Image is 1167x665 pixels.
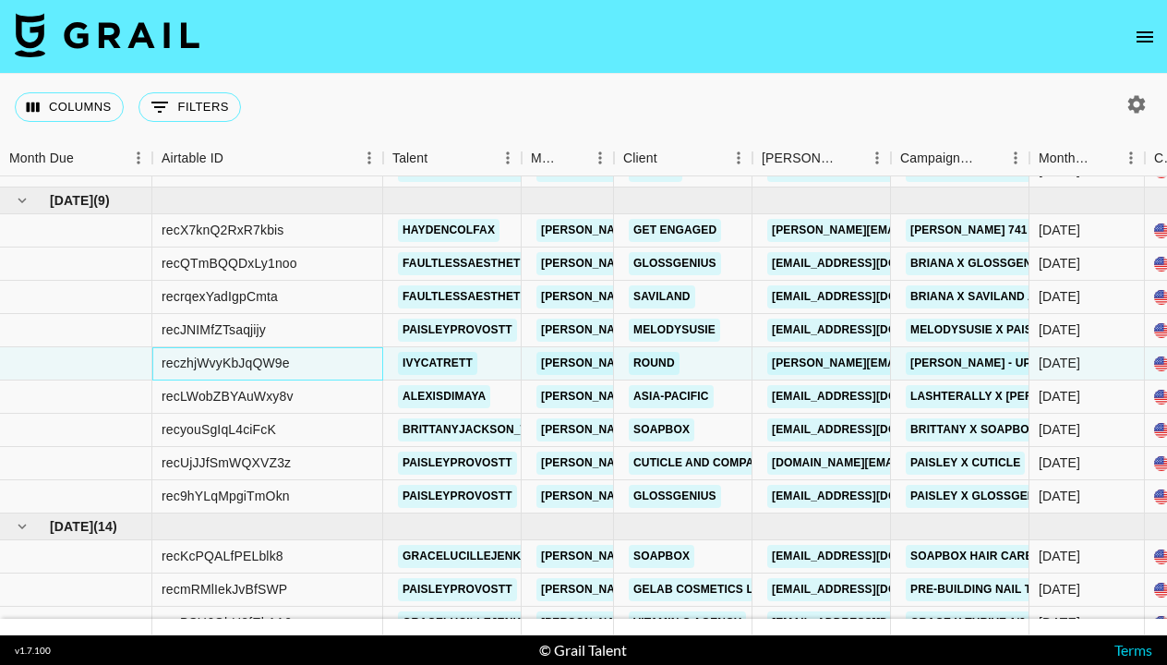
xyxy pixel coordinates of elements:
a: [EMAIL_ADDRESS][DOMAIN_NAME] [767,611,974,635]
div: recKcPQALfPELblk8 [162,547,283,565]
a: [PERSON_NAME] 741 Whiote Noise [906,219,1119,242]
a: MelodySusie [629,319,720,342]
button: Sort [223,145,249,171]
div: Month Due [1039,140,1091,176]
a: Paisley x Cuticle [906,452,1025,475]
a: paisleyprovostt [398,578,517,601]
div: recLWobZBYAuWxy8v [162,387,294,405]
button: hide children [9,187,35,213]
a: gracelucillejenkins [398,545,545,568]
span: [DATE] [50,517,93,536]
div: Jul '25 [1039,387,1080,405]
a: GlossGenius [629,252,721,275]
div: Aug '25 [1039,580,1080,598]
div: Jul '25 [1039,287,1080,306]
button: Menu [1117,144,1145,172]
a: Pre-Building Nail Tips [906,578,1054,601]
div: Campaign (Type) [891,140,1029,176]
a: [PERSON_NAME][EMAIL_ADDRESS][DOMAIN_NAME] [767,219,1068,242]
a: [PERSON_NAME][EMAIL_ADDRESS][PERSON_NAME][DOMAIN_NAME] [536,252,932,275]
a: [EMAIL_ADDRESS][DOMAIN_NAME] [767,578,974,601]
a: alexisdimaya [398,385,490,408]
div: reczhjWvyKbJqQW9e [162,354,290,372]
button: Sort [427,145,453,171]
a: [PERSON_NAME][EMAIL_ADDRESS][PERSON_NAME][DOMAIN_NAME] [536,578,932,601]
a: [PERSON_NAME][EMAIL_ADDRESS][PERSON_NAME][DOMAIN_NAME] [536,485,932,508]
button: Sort [560,145,586,171]
a: [PERSON_NAME][EMAIL_ADDRESS][PERSON_NAME][DOMAIN_NAME] [536,452,932,475]
div: recUjJJfSmWQXVZ3z [162,453,291,472]
div: Jul '25 [1039,221,1080,239]
a: Gelab Cosmetics LLC [629,578,773,601]
a: [EMAIL_ADDRESS][DOMAIN_NAME] [767,319,974,342]
a: faultlessaesthetics [398,252,544,275]
a: GlossGenius [629,485,721,508]
button: Sort [657,145,683,171]
a: [DOMAIN_NAME][EMAIL_ADDRESS][DOMAIN_NAME] [767,452,1066,475]
a: [EMAIL_ADDRESS][DOMAIN_NAME] [767,252,974,275]
button: Menu [494,144,522,172]
div: Jul '25 [1039,487,1080,505]
a: Get Engaged [629,219,721,242]
span: [DATE] [50,191,93,210]
a: haydencolfax [398,219,499,242]
div: Month Due [1029,140,1145,176]
img: Grail Talent [15,13,199,57]
a: paisleyprovostt [398,319,517,342]
div: Jul '25 [1039,320,1080,339]
a: Soapbox [629,545,694,568]
a: [EMAIL_ADDRESS][DOMAIN_NAME] [767,418,974,441]
a: Soapbox Hair Care Awareness x Grace [906,545,1167,568]
button: Menu [586,144,614,172]
button: Menu [863,144,891,172]
div: Jul '25 [1039,453,1080,472]
a: [EMAIL_ADDRESS][DOMAIN_NAME] [767,385,974,408]
a: gracelucillejenkins [398,611,545,635]
a: Melodysusie x Paisley Nail Drill [906,319,1125,342]
button: Sort [1091,145,1117,171]
span: ( 14 ) [93,517,117,536]
a: Briana x Saviland Airbrush [906,285,1091,308]
a: [EMAIL_ADDRESS][DOMAIN_NAME] [767,485,974,508]
div: Manager [531,140,560,176]
button: Menu [1002,144,1029,172]
a: [PERSON_NAME][EMAIL_ADDRESS][DOMAIN_NAME] [767,352,1068,375]
a: [PERSON_NAME][EMAIL_ADDRESS][PERSON_NAME][DOMAIN_NAME] [536,352,932,375]
div: [PERSON_NAME] [762,140,837,176]
a: Paisley x GlossGenius [906,485,1059,508]
div: Client [614,140,752,176]
button: Select columns [15,92,124,122]
a: Vitamin C Agency [629,611,746,635]
a: [EMAIL_ADDRESS][DOMAIN_NAME] [767,285,974,308]
a: ivycatrett [398,352,477,375]
a: [PERSON_NAME][EMAIL_ADDRESS][PERSON_NAME][DOMAIN_NAME] [536,285,932,308]
div: Client [623,140,657,176]
div: Talent [392,140,427,176]
a: Terms [1114,641,1152,659]
div: Aug '25 [1039,613,1080,632]
button: Sort [837,145,863,171]
div: Talent [383,140,522,176]
a: [EMAIL_ADDRESS][DOMAIN_NAME] [767,545,974,568]
button: Sort [976,145,1002,171]
button: open drawer [1126,18,1163,55]
div: recyouSgIqL4ciFcK [162,420,276,439]
div: Jul '25 [1039,420,1080,439]
a: Lashterally x [PERSON_NAME] [906,385,1105,408]
button: Menu [355,144,383,172]
a: Brittany x Soapbox [906,418,1041,441]
div: recBSU6QhH2fEh1A0 [162,613,292,632]
div: recrqexYadIgpCmta [162,287,278,306]
button: Menu [725,144,752,172]
a: Soapbox [629,418,694,441]
div: v 1.7.100 [15,645,51,657]
a: paisleyprovostt [398,485,517,508]
div: Booker [752,140,891,176]
div: Month Due [9,140,74,176]
a: brittanyjackson_tv [398,418,539,441]
div: Jul '25 [1039,254,1080,272]
div: Manager [522,140,614,176]
button: hide children [9,514,35,539]
div: recmRMlIekJvBfSWP [162,580,287,598]
a: Briana x GlossGenius [906,252,1055,275]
